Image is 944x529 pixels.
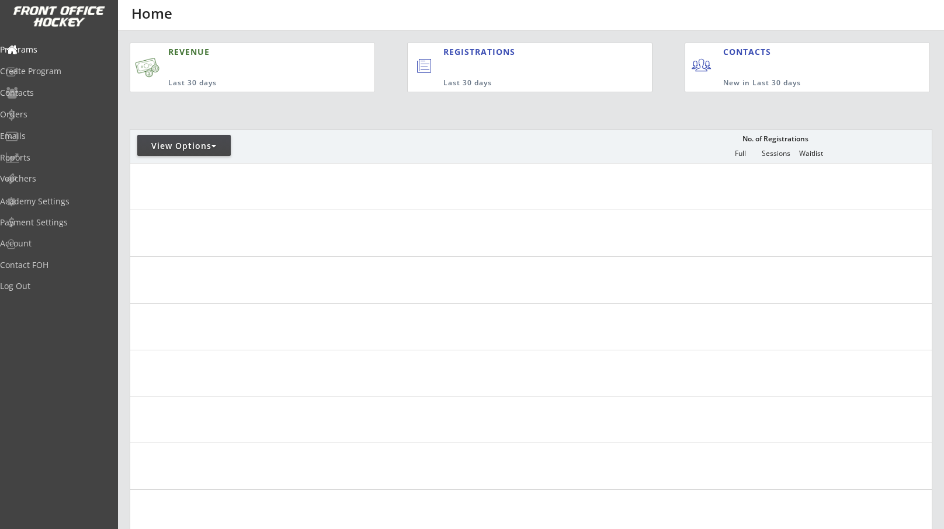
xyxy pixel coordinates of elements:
div: CONTACTS [723,46,776,58]
div: Last 30 days [168,78,318,88]
div: Full [723,149,758,158]
div: View Options [137,140,231,152]
div: New in Last 30 days [723,78,876,88]
div: REGISTRATIONS [443,46,598,58]
div: No. of Registrations [740,135,812,143]
div: Last 30 days [443,78,605,88]
div: Waitlist [794,149,829,158]
div: REVENUE [168,46,318,58]
div: Sessions [759,149,794,158]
